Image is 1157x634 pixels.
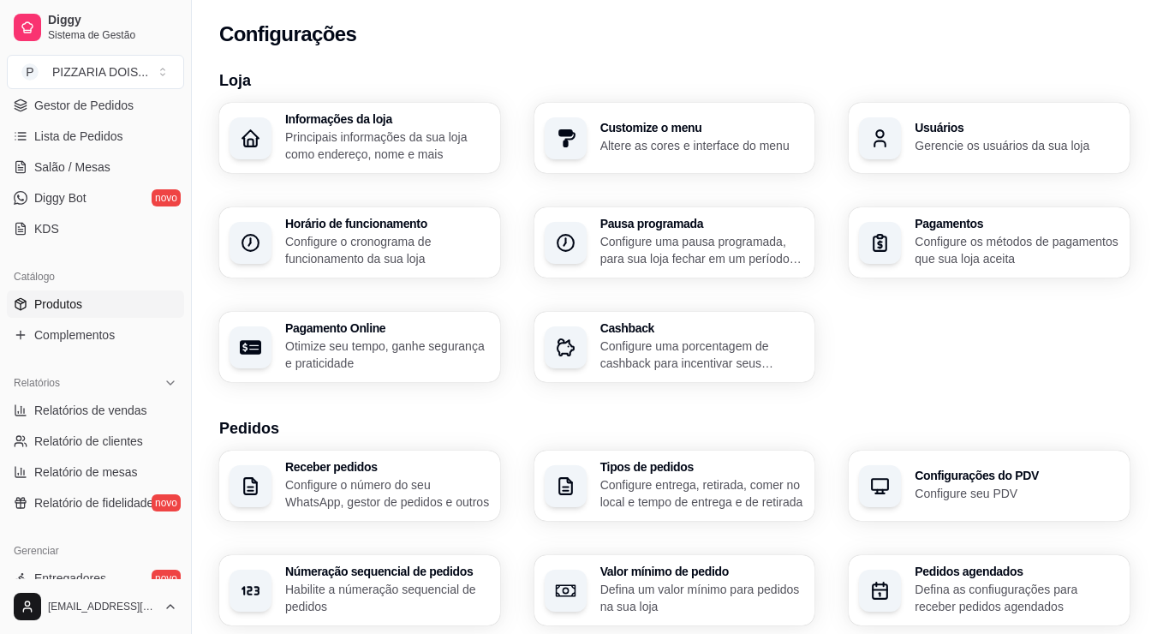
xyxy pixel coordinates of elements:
[600,322,805,334] h3: Cashback
[849,207,1130,278] button: PagamentosConfigure os métodos de pagamentos que sua loja aceita
[285,218,490,230] h3: Horário de funcionamento
[600,461,805,473] h3: Tipos de pedidos
[7,263,184,290] div: Catálogo
[915,122,1119,134] h3: Usuários
[34,158,110,176] span: Salão / Mesas
[7,565,184,592] a: Entregadoresnovo
[7,92,184,119] a: Gestor de Pedidos
[219,207,500,278] button: Horário de funcionamentoConfigure o cronograma de funcionamento da sua loja
[48,13,177,28] span: Diggy
[534,207,815,278] button: Pausa programadaConfigure uma pausa programada, para sua loja fechar em um período específico
[915,233,1119,267] p: Configure os métodos de pagamentos que sua loja aceita
[849,103,1130,173] button: UsuáriosGerencie os usuários da sua loja
[600,233,805,267] p: Configure uma pausa programada, para sua loja fechar em um período específico
[34,296,82,313] span: Produtos
[285,476,490,511] p: Configure o número do seu WhatsApp, gestor de pedidos e outros
[534,451,815,521] button: Tipos de pedidosConfigure entrega, retirada, comer no local e tempo de entrega e de retirada
[34,433,143,450] span: Relatório de clientes
[219,69,1130,93] h3: Loja
[285,233,490,267] p: Configure o cronograma de funcionamento da sua loja
[219,312,500,382] button: Pagamento OnlineOtimize seu tempo, ganhe segurança e praticidade
[7,458,184,486] a: Relatório de mesas
[849,555,1130,625] button: Pedidos agendadosDefina as confiugurações para receber pedidos agendados
[219,103,500,173] button: Informações da lojaPrincipais informações da sua loja como endereço, nome e mais
[219,21,356,48] h2: Configurações
[34,189,86,206] span: Diggy Bot
[34,128,123,145] span: Lista de Pedidos
[34,464,138,481] span: Relatório de mesas
[219,555,500,625] button: Númeração sequencial de pedidosHabilite a númeração sequencial de pedidos
[285,581,490,615] p: Habilite a númeração sequencial de pedidos
[7,397,184,424] a: Relatórios de vendas
[219,451,500,521] button: Receber pedidosConfigure o número do seu WhatsApp, gestor de pedidos e outros
[285,129,490,163] p: Principais informações da sua loja como endereço, nome e mais
[7,215,184,242] a: KDS
[48,600,157,613] span: [EMAIL_ADDRESS][DOMAIN_NAME]
[7,321,184,349] a: Complementos
[34,220,59,237] span: KDS
[7,290,184,318] a: Produtos
[285,565,490,577] h3: Númeração sequencial de pedidos
[534,312,815,382] button: CashbackConfigure uma porcentagem de cashback para incentivar seus clientes a comprarem em sua loja
[7,428,184,455] a: Relatório de clientes
[14,376,60,390] span: Relatórios
[34,494,153,511] span: Relatório de fidelidade
[915,485,1119,502] p: Configure seu PDV
[534,103,815,173] button: Customize o menuAltere as cores e interface do menu
[7,123,184,150] a: Lista de Pedidos
[34,326,115,344] span: Complementos
[915,218,1119,230] h3: Pagamentos
[7,7,184,48] a: DiggySistema de Gestão
[7,586,184,627] button: [EMAIL_ADDRESS][DOMAIN_NAME]
[600,137,805,154] p: Altere as cores e interface do menu
[285,461,490,473] h3: Receber pedidos
[219,416,1130,440] h3: Pedidos
[285,338,490,372] p: Otimize seu tempo, ganhe segurança e praticidade
[7,537,184,565] div: Gerenciar
[7,153,184,181] a: Salão / Mesas
[600,218,805,230] h3: Pausa programada
[48,28,177,42] span: Sistema de Gestão
[34,97,134,114] span: Gestor de Pedidos
[534,555,815,625] button: Valor mínimo de pedidoDefina um valor mínimo para pedidos na sua loja
[285,113,490,125] h3: Informações da loja
[34,570,106,587] span: Entregadores
[7,489,184,517] a: Relatório de fidelidadenovo
[915,565,1119,577] h3: Pedidos agendados
[285,322,490,334] h3: Pagamento Online
[915,470,1119,481] h3: Configurações do PDV
[7,184,184,212] a: Diggy Botnovo
[34,402,147,419] span: Relatórios de vendas
[600,122,805,134] h3: Customize o menu
[849,451,1130,521] button: Configurações do PDVConfigure seu PDV
[600,581,805,615] p: Defina um valor mínimo para pedidos na sua loja
[915,581,1119,615] p: Defina as confiugurações para receber pedidos agendados
[600,565,805,577] h3: Valor mínimo de pedido
[52,63,148,81] div: PIZZARIA DOIS ...
[600,338,805,372] p: Configure uma porcentagem de cashback para incentivar seus clientes a comprarem em sua loja
[600,476,805,511] p: Configure entrega, retirada, comer no local e tempo de entrega e de retirada
[7,55,184,89] button: Select a team
[21,63,39,81] span: P
[915,137,1119,154] p: Gerencie os usuários da sua loja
